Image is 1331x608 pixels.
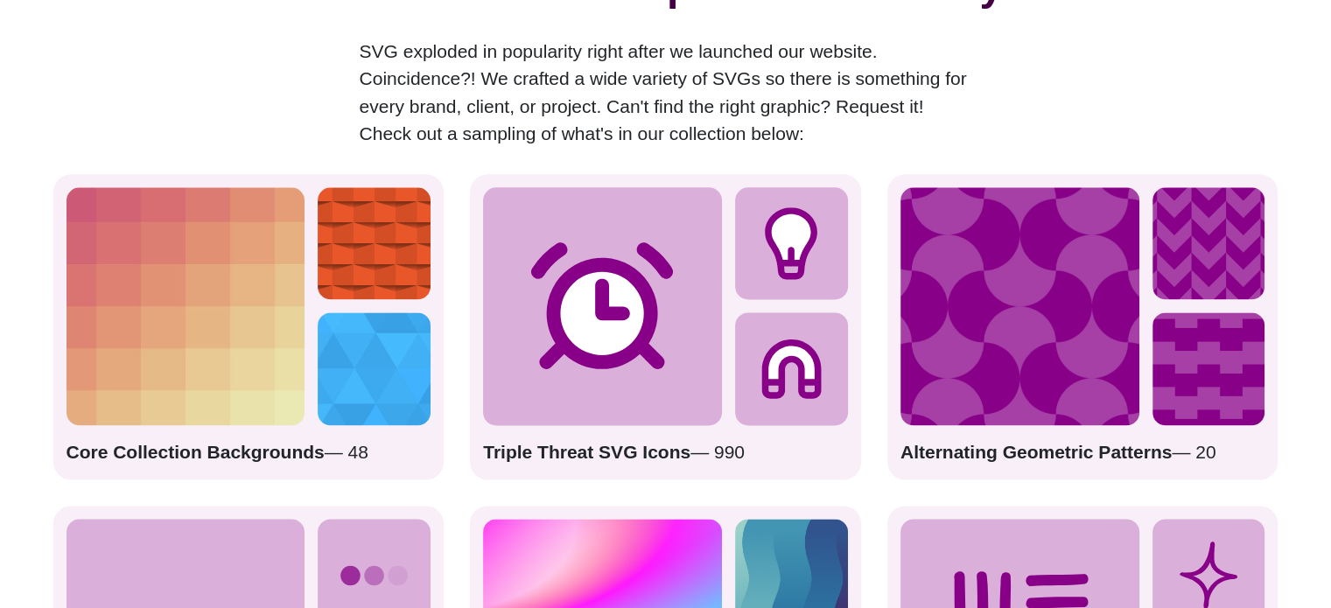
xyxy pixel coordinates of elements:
p: — 48 [67,438,431,466]
p: SVG exploded in popularity right after we launched our website. Coincidence?! We crafted a wide v... [360,38,972,148]
p: — 20 [900,438,1265,466]
img: purple zig zag zipper pattern [1152,312,1265,425]
img: triangles in various blue shades background [318,312,431,425]
strong: Triple Threat SVG Icons [483,442,690,462]
img: grid of squares pink blending into yellow [67,187,305,426]
p: — 990 [483,438,848,466]
img: Purple alternating chevron pattern [1152,187,1265,300]
img: purple mushroom cap design pattern [900,187,1139,426]
img: orange repeating pattern of alternating raised tiles [318,187,431,300]
strong: Core Collection Backgrounds [67,442,325,462]
strong: Alternating Geometric Patterns [900,442,1172,462]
